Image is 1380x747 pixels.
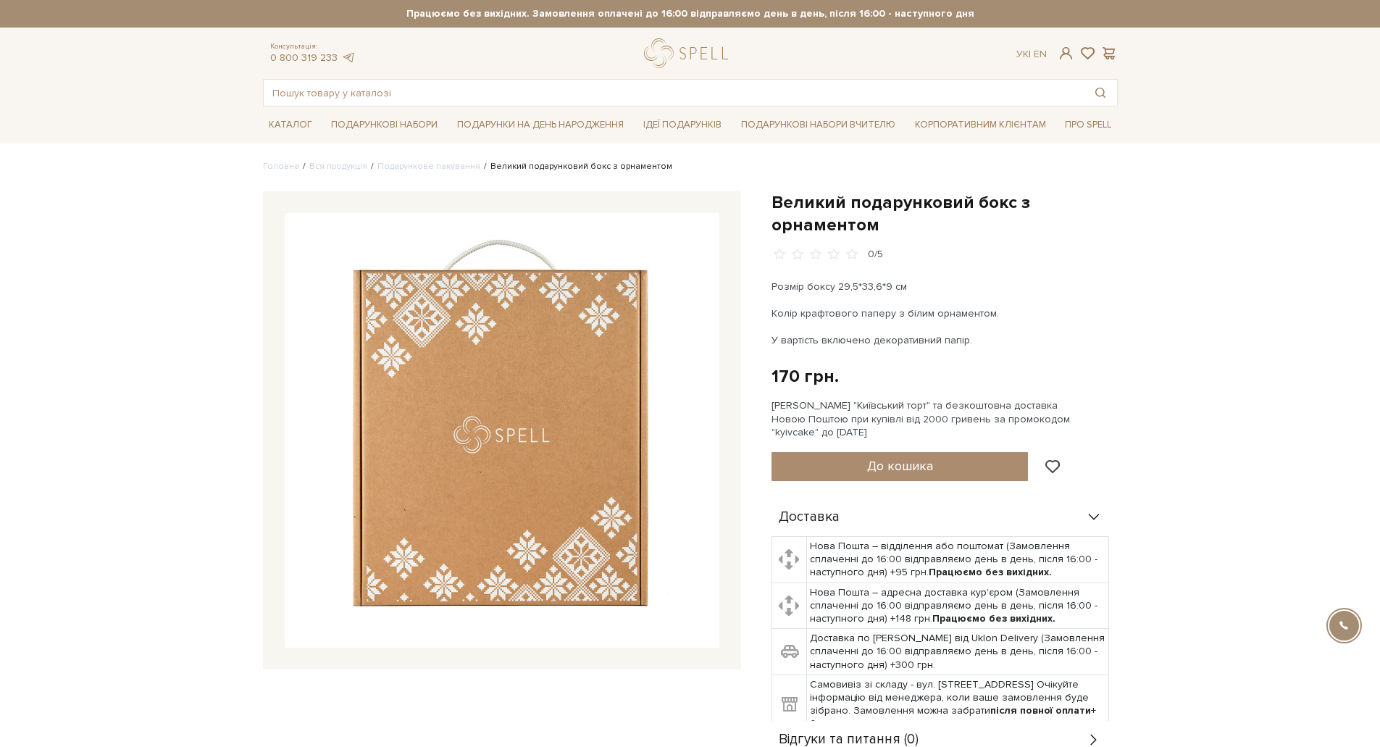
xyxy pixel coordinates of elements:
[341,51,356,64] a: telegram
[309,161,367,172] a: Вся продукція
[270,51,338,64] a: 0 800 319 233
[1016,48,1047,61] div: Ук
[325,114,443,136] a: Подарункові набори
[263,161,299,172] a: Головна
[1034,48,1047,60] a: En
[990,704,1091,717] b: після повної оплати
[1084,80,1117,106] button: Пошук товару у каталозі
[868,248,883,262] div: 0/5
[644,38,735,68] a: logo
[771,279,1111,294] p: Розмір боксу 29,5*33,6*9 см
[1059,114,1117,136] a: Про Spell
[771,333,1111,348] p: У вартість включено декоративний папір.
[771,306,1111,321] p: Колір крафтового паперу з білим орнаментом.
[771,452,1029,481] button: До кошика
[735,112,901,137] a: Подарункові набори Вчителю
[929,566,1052,578] b: Працюємо без вихідних.
[932,612,1055,625] b: Працюємо без вихідних.
[807,537,1109,583] td: Нова Пошта – відділення або поштомат (Замовлення сплаченні до 16:00 відправляємо день в день, піс...
[807,675,1109,734] td: Самовивіз зі складу - вул. [STREET_ADDRESS] Очікуйте інформацію від менеджера, коли ваше замовлен...
[771,365,839,388] div: 170 грн.
[285,213,719,648] img: Великий подарунковий бокс з орнаментом
[451,114,630,136] a: Подарунки на День народження
[779,511,840,524] span: Доставка
[263,114,318,136] a: Каталог
[771,399,1118,439] div: [PERSON_NAME] "Київський торт" та безкоштовна доставка Новою Поштою при купівлі від 2000 гривень ...
[270,42,356,51] span: Консультація:
[867,458,933,474] span: До кошика
[807,583,1109,629] td: Нова Пошта – адресна доставка кур'єром (Замовлення сплаченні до 16:00 відправляємо день в день, п...
[377,161,480,172] a: Подарункове пакування
[779,733,919,746] span: Відгуки та питання (0)
[480,160,672,173] li: Великий подарунковий бокс з орнаментом
[1029,48,1031,60] span: |
[909,114,1052,136] a: Корпоративним клієнтам
[264,80,1084,106] input: Пошук товару у каталозі
[807,629,1109,675] td: Доставка по [PERSON_NAME] від Uklon Delivery (Замовлення сплаченні до 16:00 відправляємо день в д...
[263,7,1118,20] strong: Працюємо без вихідних. Замовлення оплачені до 16:00 відправляємо день в день, після 16:00 - насту...
[637,114,727,136] a: Ідеї подарунків
[771,191,1118,236] h1: Великий подарунковий бокс з орнаментом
